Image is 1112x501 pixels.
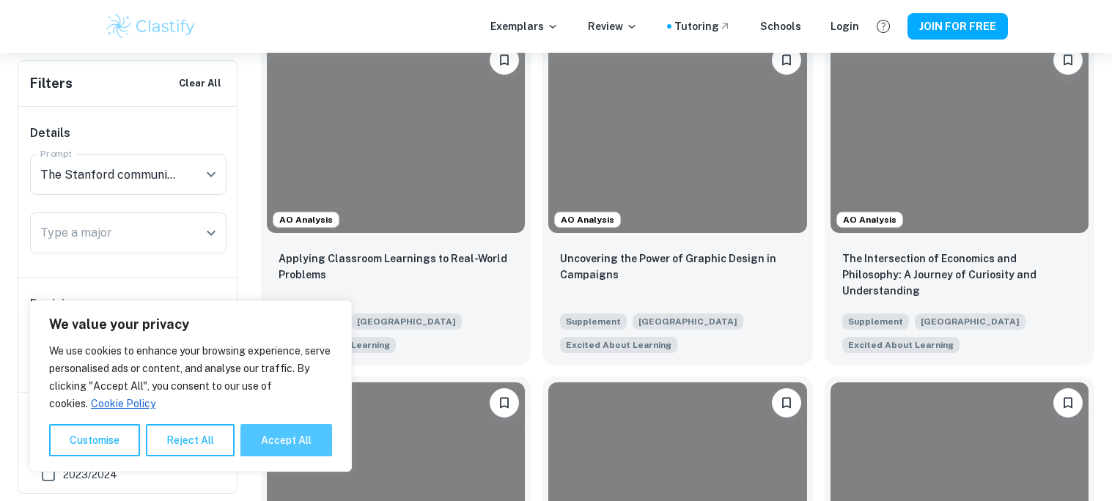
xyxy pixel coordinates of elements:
[49,424,140,456] button: Customise
[842,250,1077,299] p: The Intersection of Economics and Philosophy: A Journey of Curiosity and Understanding
[831,18,859,34] a: Login
[560,313,627,330] span: Supplement
[825,34,1094,365] a: AO AnalysisPlease log in to bookmark exemplarsThe Intersection of Economics and Philosophy: A Jou...
[772,388,801,417] button: Please log in to bookmark exemplars
[760,18,801,34] a: Schools
[490,45,519,75] button: Please log in to bookmark exemplars
[279,250,513,283] p: Applying Classroom Learnings to Real-World Problems
[201,164,221,185] button: Open
[772,45,801,75] button: Please log in to bookmark exemplars
[871,14,896,39] button: Help and Feedback
[240,424,332,456] button: Accept All
[90,397,156,410] a: Cookie Policy
[30,73,73,94] h6: Filters
[146,424,235,456] button: Reject All
[40,147,73,160] label: Prompt
[842,335,960,353] span: The Stanford community is deeply curious and driven to learn in and out of the classroom. Reflect...
[1053,45,1083,75] button: Please log in to bookmark exemplars
[1053,388,1083,417] button: Please log in to bookmark exemplars
[49,342,332,412] p: We use cookies to enhance your browsing experience, serve personalised ads or content, and analys...
[105,12,198,41] img: Clastify logo
[837,213,902,226] span: AO Analysis
[907,13,1008,40] button: JOIN FOR FREE
[848,338,954,352] span: Excited About Learning
[29,300,352,472] div: We value your privacy
[566,338,671,352] span: Excited About Learning
[30,125,227,142] h6: Details
[490,18,559,34] p: Exemplars
[633,313,743,330] span: [GEOGRAPHIC_DATA]
[30,295,227,313] h6: Decision
[273,213,339,226] span: AO Analysis
[674,18,731,34] a: Tutoring
[49,316,332,333] p: We value your privacy
[588,18,638,34] p: Review
[542,34,812,365] a: AO AnalysisPlease log in to bookmark exemplarsUncovering the Power of Graphic Design in Campaigns...
[175,73,225,94] button: Clear All
[560,335,677,353] span: The Stanford community is deeply curious and driven to learn in and out of the classroom. Reflect...
[560,250,795,283] p: Uncovering the Power of Graphic Design in Campaigns
[915,313,1026,330] span: [GEOGRAPHIC_DATA]
[555,213,620,226] span: AO Analysis
[261,34,531,365] a: AO AnalysisPlease log in to bookmark exemplarsApplying Classroom Learnings to Real-World Problems...
[490,388,519,417] button: Please log in to bookmark exemplars
[63,467,117,483] span: 2023/2024
[201,223,221,243] button: Open
[351,313,462,330] span: [GEOGRAPHIC_DATA]
[842,313,909,330] span: Supplement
